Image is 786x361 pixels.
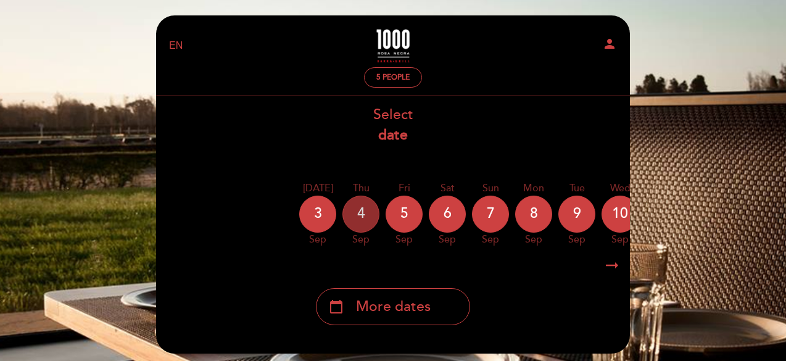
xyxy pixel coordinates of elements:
[342,233,379,247] div: Sep
[558,196,595,233] div: 9
[342,181,379,196] div: Thu
[386,181,423,196] div: Fri
[429,181,466,196] div: Sat
[429,233,466,247] div: Sep
[386,233,423,247] div: Sep
[356,297,431,317] span: More dates
[472,196,509,233] div: 7
[603,252,621,279] i: arrow_right_alt
[316,29,470,63] a: 1000 Rosa Negra
[472,181,509,196] div: Sun
[602,181,639,196] div: Wed
[558,233,595,247] div: Sep
[299,196,336,233] div: 3
[515,181,552,196] div: Mon
[386,196,423,233] div: 5
[429,196,466,233] div: 6
[558,181,595,196] div: Tue
[515,233,552,247] div: Sep
[155,105,631,146] div: Select
[378,127,408,144] b: date
[602,36,617,51] i: person
[329,296,344,317] i: calendar_today
[602,196,639,233] div: 10
[299,233,336,247] div: Sep
[515,196,552,233] div: 8
[602,233,639,247] div: Sep
[342,196,379,233] div: 4
[472,233,509,247] div: Sep
[376,73,410,82] span: 5 people
[602,36,617,56] button: person
[299,181,336,196] div: [DATE]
